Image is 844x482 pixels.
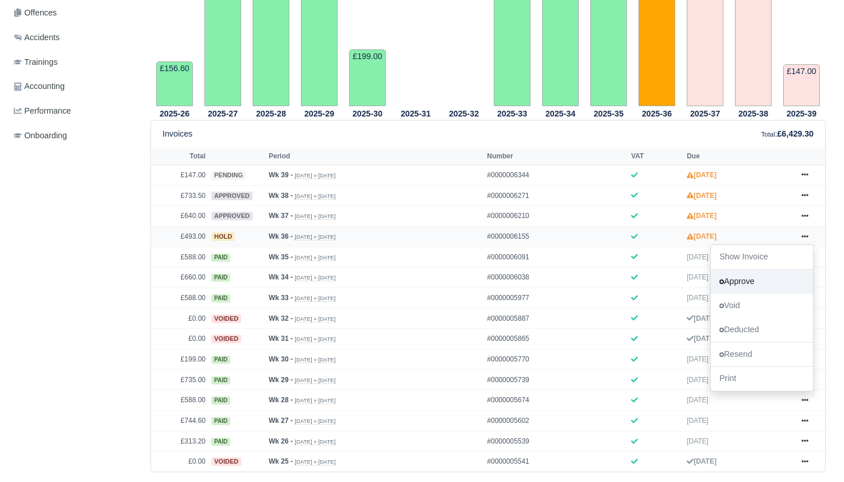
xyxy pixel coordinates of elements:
span: Trainings [14,56,57,69]
th: 2025-34 [536,107,584,120]
a: Print [711,367,813,391]
td: #0000005770 [484,349,628,370]
td: £735.00 [151,370,208,390]
span: paid [211,417,230,425]
span: [DATE] [687,253,709,261]
strong: [DATE] [687,335,717,343]
a: Accounting [9,75,137,98]
th: 2025-39 [777,107,826,120]
td: £156.60 [156,61,193,106]
td: #0000005977 [484,288,628,309]
th: 2025-32 [440,107,488,120]
strong: Wk 37 - [269,212,293,220]
a: Offences [9,2,137,24]
td: £199.00 [349,49,386,106]
strong: [DATE] [687,212,717,220]
td: #0000005865 [484,329,628,349]
td: £588.00 [151,288,208,309]
small: [DATE] » [DATE] [295,377,335,384]
small: [DATE] » [DATE] [295,336,335,343]
small: [DATE] » [DATE] [295,254,335,261]
td: #0000005887 [484,308,628,329]
td: #0000006344 [484,165,628,186]
strong: £6,429.30 [777,129,814,138]
span: voided [211,457,241,466]
small: [DATE] » [DATE] [295,172,335,179]
span: [DATE] [687,437,709,445]
td: £313.20 [151,431,208,452]
div: : [761,127,814,141]
span: hold [211,232,235,241]
td: #0000006155 [484,227,628,247]
th: Number [484,147,628,165]
span: [DATE] [687,294,709,302]
small: [DATE] » [DATE] [295,458,335,465]
span: paid [211,254,230,262]
iframe: Chat Widget [787,427,844,482]
td: #0000006210 [484,206,628,227]
small: [DATE] » [DATE] [295,356,335,363]
td: £493.00 [151,227,208,247]
strong: Wk 28 - [269,396,293,404]
td: £0.00 [151,329,208,349]
td: £744.60 [151,411,208,432]
span: [DATE] [687,417,709,425]
span: approved [211,212,253,220]
td: #0000005539 [484,431,628,452]
small: [DATE] » [DATE] [295,193,335,200]
td: £147.00 [151,165,208,186]
strong: Wk 35 - [269,253,293,261]
span: [DATE] [687,396,709,404]
td: #0000006038 [484,267,628,288]
span: Accidents [14,31,60,44]
strong: [DATE] [687,232,717,240]
td: £147.00 [783,64,820,106]
strong: Wk 33 - [269,294,293,302]
span: paid [211,397,230,405]
strong: [DATE] [687,192,717,200]
a: Show Invoice [711,245,813,269]
a: Approve [711,270,813,294]
span: Accounting [14,80,65,93]
span: Onboarding [14,129,67,142]
strong: Wk 25 - [269,457,293,465]
span: Offences [14,6,57,20]
td: £733.50 [151,185,208,206]
strong: [DATE] [687,171,717,179]
small: [DATE] » [DATE] [295,213,335,220]
td: £199.00 [151,349,208,370]
a: Resend [711,343,813,367]
a: Deducted [711,318,813,342]
small: Total [761,131,775,138]
span: [DATE] [687,273,709,281]
strong: Wk 31 - [269,335,293,343]
span: paid [211,376,230,384]
strong: Wk 30 - [269,355,293,363]
span: paid [211,356,230,364]
td: £0.00 [151,308,208,329]
strong: Wk 38 - [269,192,293,200]
a: Accidents [9,26,137,49]
a: Void [711,294,813,318]
th: 2025-37 [681,107,729,120]
th: 2025-33 [488,107,536,120]
small: [DATE] » [DATE] [295,418,335,425]
span: paid [211,274,230,282]
th: 2025-38 [729,107,777,120]
td: £588.00 [151,390,208,411]
strong: Wk 27 - [269,417,293,425]
th: Total [151,147,208,165]
th: Period [266,147,484,165]
strong: [DATE] [687,314,717,322]
small: [DATE] » [DATE] [295,295,335,302]
span: voided [211,314,241,323]
td: £660.00 [151,267,208,288]
small: [DATE] » [DATE] [295,316,335,322]
th: 2025-31 [392,107,440,120]
strong: [DATE] [687,457,717,465]
th: VAT [628,147,684,165]
small: [DATE] » [DATE] [295,274,335,281]
td: #0000006091 [484,247,628,267]
a: Trainings [9,51,137,73]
